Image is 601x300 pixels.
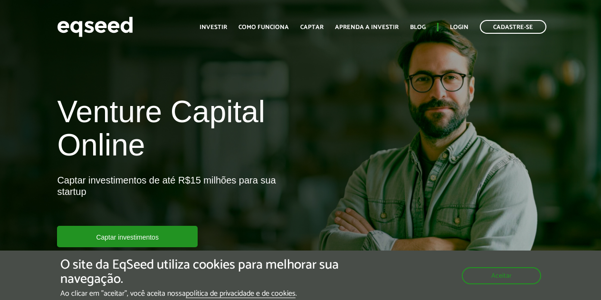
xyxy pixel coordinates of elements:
[300,24,324,30] a: Captar
[462,267,541,284] button: Aceitar
[57,14,133,39] img: EqSeed
[480,20,546,34] a: Cadastre-se
[57,174,293,226] p: Captar investimentos de até R$15 milhões para sua startup
[410,24,426,30] a: Blog
[186,290,296,298] a: política de privacidade e de cookies
[335,24,399,30] a: Aprenda a investir
[450,24,468,30] a: Login
[200,24,227,30] a: Investir
[60,258,349,287] h5: O site da EqSeed utiliza cookies para melhorar sua navegação.
[57,226,198,247] a: Captar investimentos
[57,95,293,167] h1: Venture Capital Online
[238,24,289,30] a: Como funciona
[60,289,349,298] p: Ao clicar em "aceitar", você aceita nossa .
